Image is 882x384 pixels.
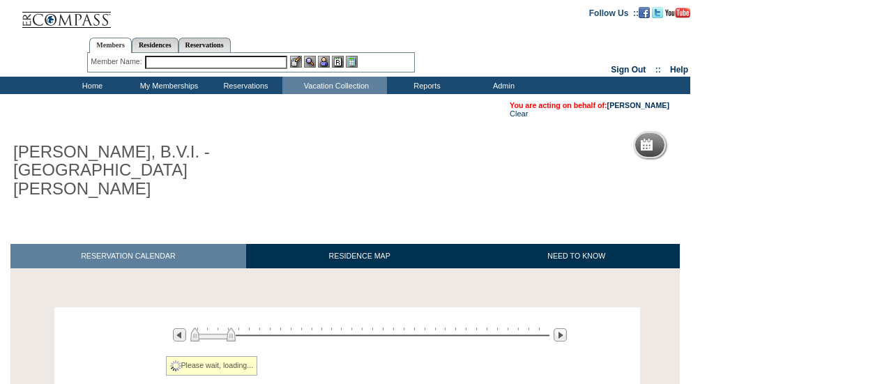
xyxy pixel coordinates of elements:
img: Reservations [332,56,344,68]
a: Residences [132,38,178,52]
a: Follow us on Twitter [652,8,663,16]
img: spinner2.gif [170,360,181,371]
img: Subscribe to our YouTube Channel [665,8,690,18]
a: Sign Out [611,65,646,75]
span: You are acting on behalf of: [510,101,669,109]
td: My Memberships [129,77,206,94]
td: Admin [464,77,540,94]
img: Impersonate [318,56,330,68]
img: Follow us on Twitter [652,7,663,18]
td: Reservations [206,77,282,94]
h5: Reservation Calendar [658,141,765,150]
img: Become our fan on Facebook [639,7,650,18]
img: b_calculator.gif [346,56,358,68]
img: View [304,56,316,68]
img: Previous [173,328,186,341]
a: Subscribe to our YouTube Channel [665,8,690,16]
td: Vacation Collection [282,77,387,94]
a: Help [670,65,688,75]
h1: [PERSON_NAME], B.V.I. - [GEOGRAPHIC_DATA][PERSON_NAME] [10,140,323,201]
a: RESIDENCE MAP [246,244,473,268]
div: Please wait, loading... [166,356,258,376]
td: Home [52,77,129,94]
img: b_edit.gif [290,56,302,68]
a: Members [89,38,132,53]
a: Reservations [178,38,231,52]
a: NEED TO KNOW [473,244,680,268]
a: [PERSON_NAME] [607,101,669,109]
div: Member Name: [91,56,144,68]
span: :: [655,65,661,75]
a: Become our fan on Facebook [639,8,650,16]
a: RESERVATION CALENDAR [10,244,246,268]
td: Reports [387,77,464,94]
a: Clear [510,109,528,118]
img: Next [554,328,567,341]
td: Follow Us :: [589,7,639,18]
